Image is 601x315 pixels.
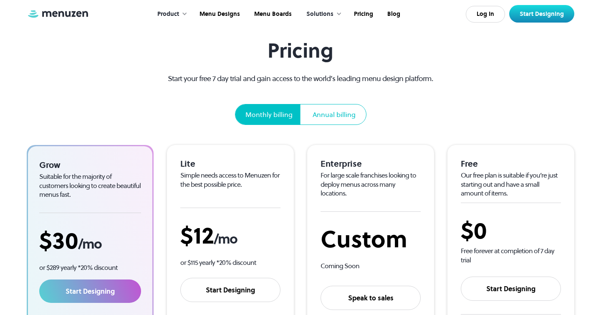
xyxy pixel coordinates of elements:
[321,286,421,310] a: Speak to sales
[306,10,333,19] div: Solutions
[321,262,421,271] div: Coming Soon
[461,158,561,169] div: Free
[180,171,280,189] div: Simple needs access to Menuzen for the best possible price.
[52,224,78,257] span: 30
[39,226,141,254] div: $
[180,278,280,302] a: Start Designing
[321,171,421,198] div: For large scale franchises looking to deploy menus across many locations.
[78,235,101,253] span: /mo
[39,263,141,272] p: or $289 yearly *20% discount
[153,73,448,84] p: Start your free 7 day trial and gain access to the world’s leading menu design platform.
[39,160,141,170] div: Grow
[39,279,141,303] a: Start Designing
[346,1,379,27] a: Pricing
[246,1,298,27] a: Menu Boards
[153,39,448,63] h1: Pricing
[313,109,356,119] div: Annual billing
[157,10,179,19] div: Product
[180,258,280,267] p: or $115 yearly *20% discount
[321,225,421,253] div: Custom
[193,219,214,251] span: 12
[509,5,574,23] a: Start Designing
[39,172,141,199] div: Suitable for the majority of customers looking to create beautiful menus fast.
[180,158,280,169] div: Lite
[321,158,421,169] div: Enterprise
[245,109,293,119] div: Monthly billing
[461,246,561,264] div: Free forever at completion of 7 day trial
[461,171,561,198] div: Our free plan is suitable if you’re just starting out and have a small amount of items.
[298,1,346,27] div: Solutions
[461,216,561,244] div: $0
[466,6,505,23] a: Log In
[149,1,192,27] div: Product
[379,1,407,27] a: Blog
[192,1,246,27] a: Menu Designs
[214,230,237,248] span: /mo
[461,277,561,301] a: Start Designing
[180,221,280,249] div: $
